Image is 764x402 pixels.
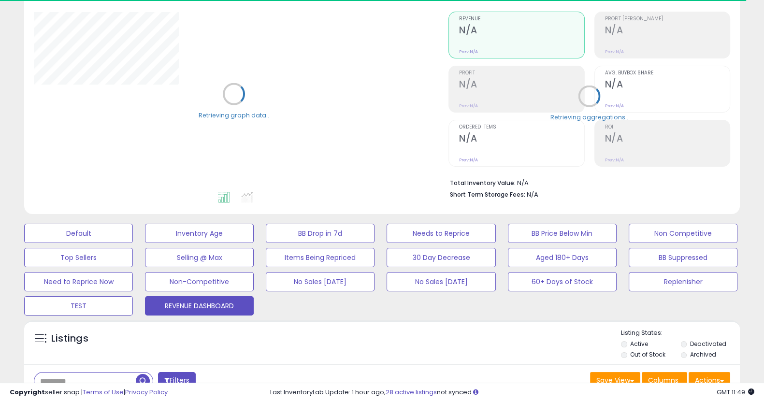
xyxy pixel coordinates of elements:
label: Active [630,340,648,348]
button: Non-Competitive [145,272,254,291]
a: Terms of Use [83,388,124,397]
button: Aged 180+ Days [508,248,617,267]
div: Retrieving graph data.. [199,111,269,119]
button: Columns [642,372,687,388]
label: Deactivated [690,340,726,348]
a: Privacy Policy [125,388,168,397]
button: 60+ Days of Stock [508,272,617,291]
label: Archived [690,350,716,359]
button: REVENUE DASHBOARD [145,296,254,316]
button: Top Sellers [24,248,133,267]
button: Actions [689,372,730,388]
h5: Listings [51,332,88,345]
p: Listing States: [621,329,740,338]
button: No Sales [DATE] [387,272,495,291]
button: Inventory Age [145,224,254,243]
button: Default [24,224,133,243]
a: 28 active listings [386,388,437,397]
button: Filters [158,372,196,389]
strong: Copyright [10,388,45,397]
button: Selling @ Max [145,248,254,267]
div: Last InventoryLab Update: 1 hour ago, not synced. [270,388,754,397]
button: Non Competitive [629,224,737,243]
button: 30 Day Decrease [387,248,495,267]
button: BB Drop in 7d [266,224,375,243]
button: Need to Reprice Now [24,272,133,291]
div: Retrieving aggregations.. [550,113,628,121]
button: No Sales [DATE] [266,272,375,291]
span: 2025-09-8 11:49 GMT [717,388,754,397]
button: BB Suppressed [629,248,737,267]
button: BB Price Below Min [508,224,617,243]
span: Columns [648,375,678,385]
button: TEST [24,296,133,316]
div: seller snap | | [10,388,168,397]
button: Items Being Repriced [266,248,375,267]
button: Needs to Reprice [387,224,495,243]
button: Replenisher [629,272,737,291]
label: Out of Stock [630,350,665,359]
button: Save View [590,372,640,388]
